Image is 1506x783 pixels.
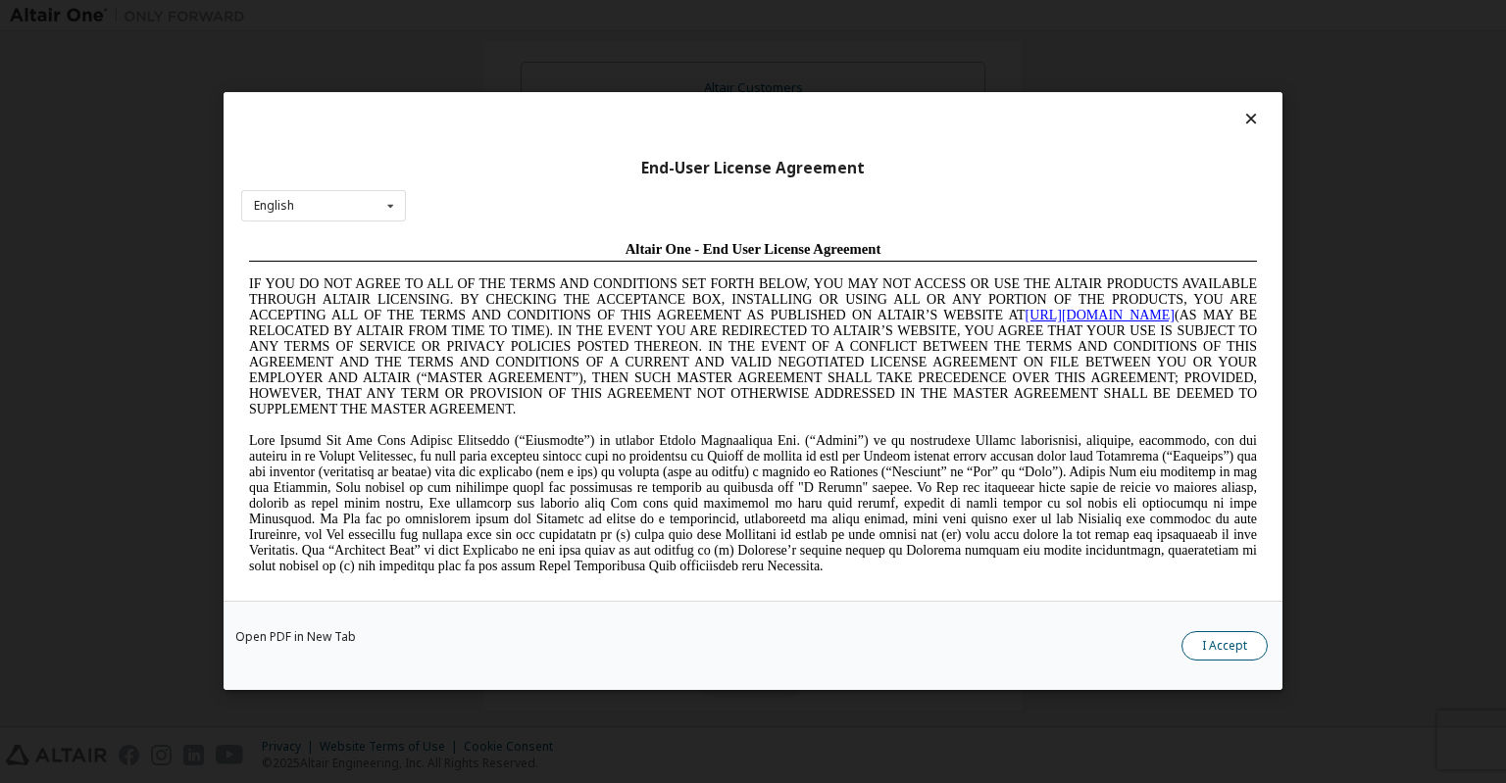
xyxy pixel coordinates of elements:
[8,43,1016,183] span: IF YOU DO NOT AGREE TO ALL OF THE TERMS AND CONDITIONS SET FORTH BELOW, YOU MAY NOT ACCESS OR USE...
[254,200,294,212] div: English
[235,632,356,644] a: Open PDF in New Tab
[241,159,1265,178] div: End-User License Agreement
[1181,632,1268,661] button: I Accept
[384,8,640,24] span: Altair One - End User License Agreement
[8,200,1016,340] span: Lore Ipsumd Sit Ame Cons Adipisc Elitseddo (“Eiusmodte”) in utlabor Etdolo Magnaaliqua Eni. (“Adm...
[784,74,933,89] a: [URL][DOMAIN_NAME]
